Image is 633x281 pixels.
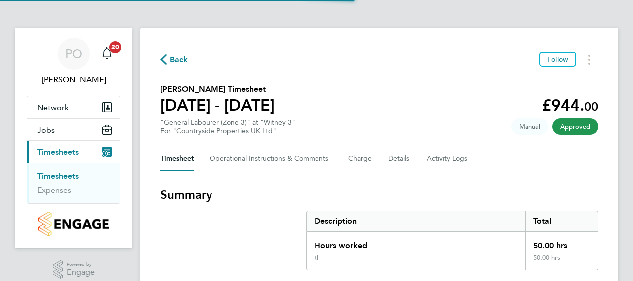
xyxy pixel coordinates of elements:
h2: [PERSON_NAME] Timesheet [160,83,275,95]
button: Activity Logs [427,147,469,171]
div: 50.00 hrs [525,254,598,270]
div: Timesheets [27,163,120,203]
span: Timesheets [37,147,79,157]
span: Paul O'Keeffe [27,74,120,86]
span: This timesheet was manually created. [511,118,548,135]
span: PO [65,47,82,60]
div: Total [525,211,598,231]
span: Engage [67,268,95,277]
div: For "Countryside Properties UK Ltd" [160,127,295,135]
div: tl [315,254,318,262]
button: Timesheet [160,147,194,171]
span: Follow [547,55,568,64]
button: Charge [348,147,372,171]
a: Go to home page [27,212,120,236]
span: Jobs [37,125,55,135]
img: countryside-properties-logo-retina.png [38,212,108,236]
nav: Main navigation [15,28,132,248]
button: Jobs [27,119,120,140]
a: 20 [97,38,117,70]
a: PO[PERSON_NAME] [27,38,120,86]
span: Back [170,54,188,66]
app-decimal: £944. [542,96,598,115]
span: Powered by [67,260,95,269]
span: 00 [584,99,598,114]
button: Timesheets [27,141,120,163]
button: Network [27,96,120,118]
div: Hours worked [307,232,525,254]
span: This timesheet has been approved. [552,118,598,135]
button: Follow [539,52,576,67]
div: Summary [306,211,598,270]
a: Timesheets [37,171,79,181]
h1: [DATE] - [DATE] [160,95,275,115]
div: Description [307,211,525,231]
div: "General Labourer (Zone 3)" at "Witney 3" [160,118,295,135]
h3: Summary [160,187,598,203]
button: Back [160,53,188,66]
div: 50.00 hrs [525,232,598,254]
button: Operational Instructions & Comments [210,147,332,171]
a: Expenses [37,185,71,195]
span: Network [37,103,69,112]
a: Powered byEngage [53,260,95,279]
button: Timesheets Menu [580,52,598,67]
button: Details [388,147,411,171]
span: 20 [109,41,121,53]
